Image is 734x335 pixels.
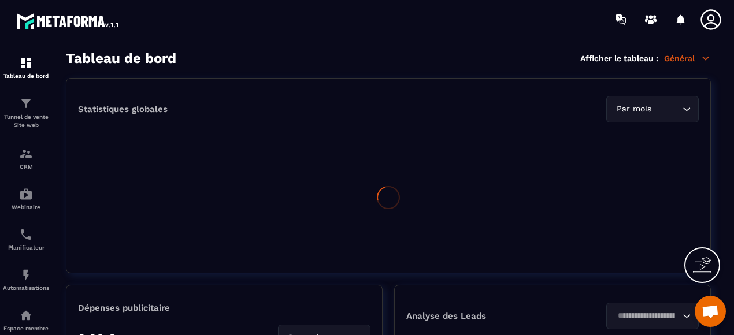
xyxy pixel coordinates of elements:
h3: Tableau de bord [66,50,176,66]
a: formationformationCRM [3,138,49,178]
p: Statistiques globales [78,104,168,114]
a: automationsautomationsWebinaire [3,178,49,219]
img: automations [19,308,33,322]
p: Automatisations [3,285,49,291]
input: Search for option [654,103,680,116]
a: schedulerschedulerPlanificateur [3,219,49,259]
div: Search for option [606,303,699,329]
img: formation [19,147,33,161]
img: logo [16,10,120,31]
img: automations [19,187,33,201]
a: formationformationTunnel de vente Site web [3,88,49,138]
p: Espace membre [3,325,49,332]
div: Ouvrir le chat [695,296,726,327]
img: automations [19,268,33,282]
a: automationsautomationsAutomatisations [3,259,49,300]
img: formation [19,56,33,70]
img: formation [19,96,33,110]
p: Tunnel de vente Site web [3,113,49,129]
p: Analyse des Leads [406,311,553,321]
p: Webinaire [3,204,49,210]
a: formationformationTableau de bord [3,47,49,88]
span: Par mois [614,103,654,116]
p: Tableau de bord [3,73,49,79]
input: Search for option [614,310,680,322]
img: scheduler [19,228,33,241]
p: Afficher le tableau : [580,54,658,63]
p: CRM [3,163,49,170]
div: Search for option [606,96,699,122]
p: Planificateur [3,244,49,251]
p: Dépenses publicitaire [78,303,370,313]
p: Général [664,53,711,64]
